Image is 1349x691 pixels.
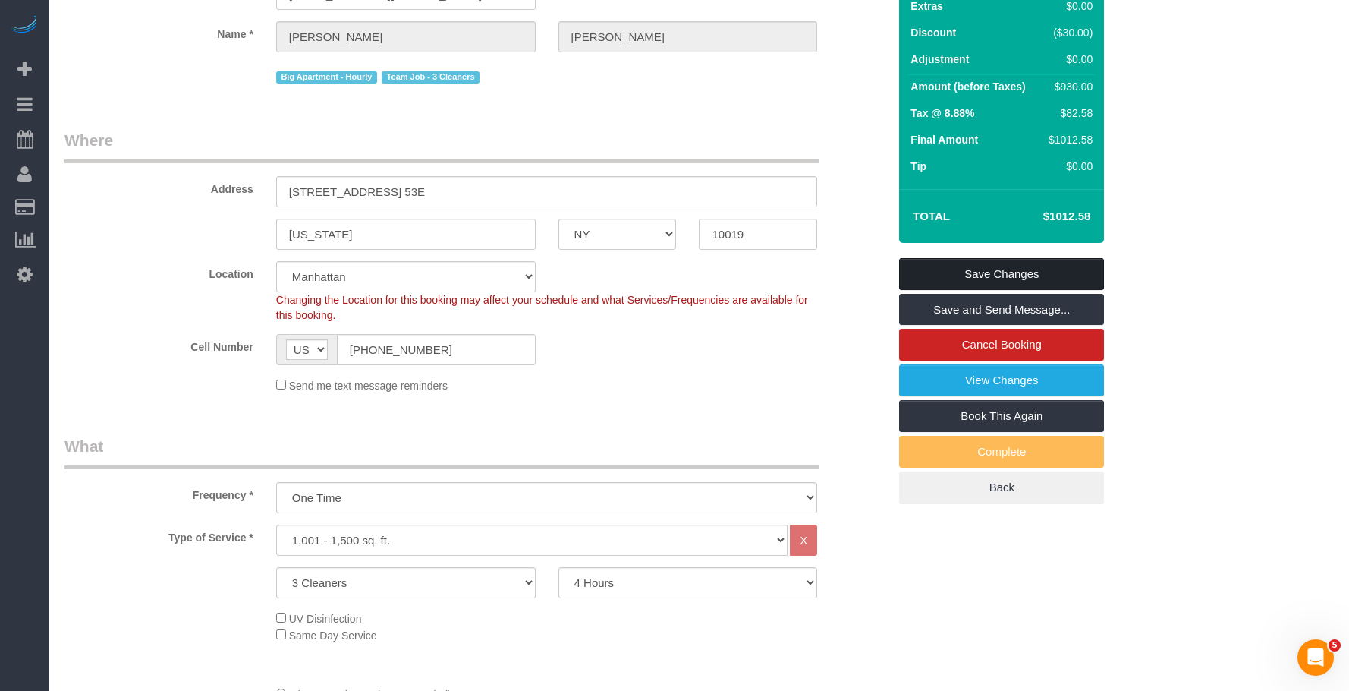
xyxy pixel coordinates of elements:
[53,482,265,503] label: Frequency *
[1329,639,1341,652] span: 5
[53,261,265,282] label: Location
[910,79,1025,94] label: Amount (before Taxes)
[899,258,1104,290] a: Save Changes
[53,334,265,355] label: Cell Number
[910,106,974,121] label: Tax @ 8.88%
[699,219,817,250] input: Zip Code
[276,21,536,52] input: First Name
[276,294,808,321] span: Changing the Location for this booking may affect your schedule and what Services/Frequencies are...
[276,219,536,250] input: City
[1044,106,1093,121] div: $82.58
[1044,79,1093,94] div: $930.00
[910,52,969,67] label: Adjustment
[1297,639,1334,676] iframe: Intercom live chat
[910,132,978,147] label: Final Amount
[899,364,1104,396] a: View Changes
[558,21,818,52] input: Last Name
[64,129,819,163] legend: Where
[1044,132,1093,147] div: $1012.58
[998,210,1090,223] h4: $1012.58
[899,472,1104,503] a: Back
[64,435,819,469] legend: What
[1044,25,1093,40] div: ($30.00)
[53,525,265,545] label: Type of Service *
[913,210,950,222] strong: Total
[289,613,362,625] span: UV Disinfection
[9,15,39,36] img: Automaid Logo
[53,21,265,42] label: Name *
[899,294,1104,326] a: Save and Send Message...
[910,159,926,174] label: Tip
[382,71,480,84] span: Team Job - 3 Cleaners
[276,71,377,84] span: Big Apartment - Hourly
[289,380,448,392] span: Send me text message reminders
[1044,159,1093,174] div: $0.00
[899,329,1104,361] a: Cancel Booking
[910,25,956,40] label: Discount
[899,400,1104,432] a: Book This Again
[53,176,265,197] label: Address
[1044,52,1093,67] div: $0.00
[337,334,536,365] input: Cell Number
[289,629,377,642] span: Same Day Service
